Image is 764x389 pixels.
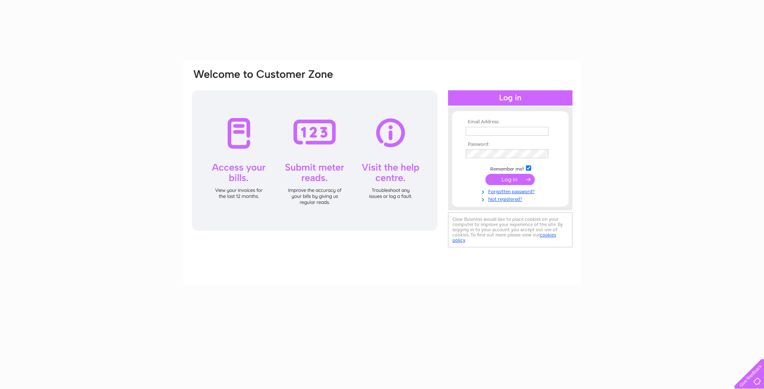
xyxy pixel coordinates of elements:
[464,164,557,172] td: Remember me?
[485,174,535,185] input: Submit
[464,119,557,125] th: Email Address:
[448,212,572,247] div: Clear Business would like to place cookies on your computer to improve your experience of the sit...
[466,195,557,202] a: Not registered?
[466,187,557,195] a: Forgotten password?
[452,232,556,243] a: cookies policy
[464,142,557,147] th: Password:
